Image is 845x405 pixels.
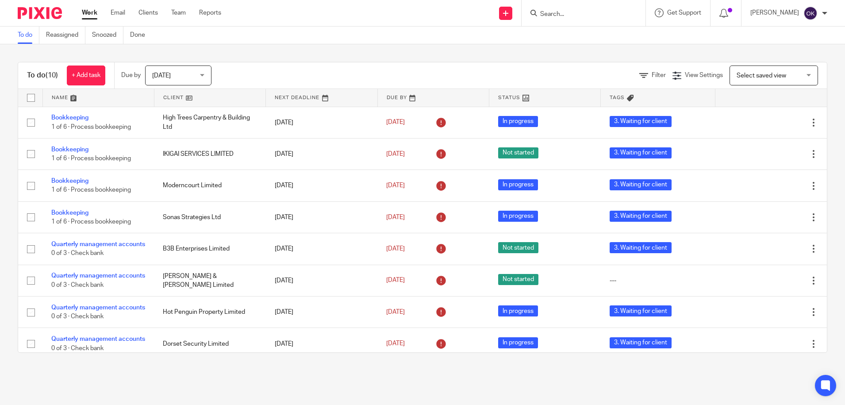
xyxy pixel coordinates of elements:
[610,147,672,158] span: 3. Waiting for client
[51,282,104,288] span: 0 of 3 · Check bank
[498,337,538,348] span: In progress
[82,8,97,17] a: Work
[386,278,405,284] span: [DATE]
[266,107,377,138] td: [DATE]
[51,147,88,153] a: Bookkeeping
[111,8,125,17] a: Email
[67,66,105,85] a: + Add task
[51,241,145,247] a: Quarterly management accounts
[610,337,672,348] span: 3. Waiting for client
[498,179,538,190] span: In progress
[737,73,786,79] span: Select saved view
[610,211,672,222] span: 3. Waiting for client
[51,345,104,351] span: 0 of 3 · Check bank
[154,328,265,359] td: Dorset Security Limited
[51,210,88,216] a: Bookkeeping
[121,71,141,80] p: Due by
[154,138,265,170] td: IKIGAI SERVICES LIMITED
[266,201,377,233] td: [DATE]
[685,72,723,78] span: View Settings
[51,336,145,342] a: Quarterly management accounts
[154,170,265,201] td: Moderncourt Limited
[92,27,123,44] a: Snoozed
[386,214,405,220] span: [DATE]
[498,211,538,222] span: In progress
[51,313,104,320] span: 0 of 3 · Check bank
[154,297,265,328] td: Hot Penguin Property Limited
[498,305,538,316] span: In progress
[154,233,265,265] td: B3B Enterprises Limited
[51,305,145,311] a: Quarterly management accounts
[386,246,405,252] span: [DATE]
[652,72,666,78] span: Filter
[154,107,265,138] td: High Trees Carpentry & Building Ltd
[266,138,377,170] td: [DATE]
[498,242,538,253] span: Not started
[51,155,131,162] span: 1 of 6 · Process bookkeeping
[199,8,221,17] a: Reports
[667,10,701,16] span: Get Support
[266,265,377,296] td: [DATE]
[51,115,88,121] a: Bookkeeping
[750,8,799,17] p: [PERSON_NAME]
[51,124,131,130] span: 1 of 6 · Process bookkeeping
[610,95,625,100] span: Tags
[610,116,672,127] span: 3. Waiting for client
[27,71,58,80] h1: To do
[266,297,377,328] td: [DATE]
[610,305,672,316] span: 3. Waiting for client
[386,151,405,157] span: [DATE]
[266,328,377,359] td: [DATE]
[46,72,58,79] span: (10)
[51,251,104,257] span: 0 of 3 · Check bank
[266,170,377,201] td: [DATE]
[266,233,377,265] td: [DATE]
[386,340,405,347] span: [DATE]
[51,178,88,184] a: Bookkeeping
[498,147,538,158] span: Not started
[803,6,818,20] img: svg%3E
[610,242,672,253] span: 3. Waiting for client
[610,179,672,190] span: 3. Waiting for client
[152,73,171,79] span: [DATE]
[51,219,131,225] span: 1 of 6 · Process bookkeeping
[539,11,619,19] input: Search
[386,182,405,189] span: [DATE]
[51,187,131,193] span: 1 of 6 · Process bookkeeping
[130,27,152,44] a: Done
[498,116,538,127] span: In progress
[18,7,62,19] img: Pixie
[610,276,707,285] div: ---
[171,8,186,17] a: Team
[498,274,538,285] span: Not started
[51,273,145,279] a: Quarterly management accounts
[138,8,158,17] a: Clients
[386,309,405,315] span: [DATE]
[154,201,265,233] td: Sonas Strategies Ltd
[18,27,39,44] a: To do
[46,27,85,44] a: Reassigned
[386,120,405,126] span: [DATE]
[154,265,265,296] td: [PERSON_NAME] & [PERSON_NAME] Limited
